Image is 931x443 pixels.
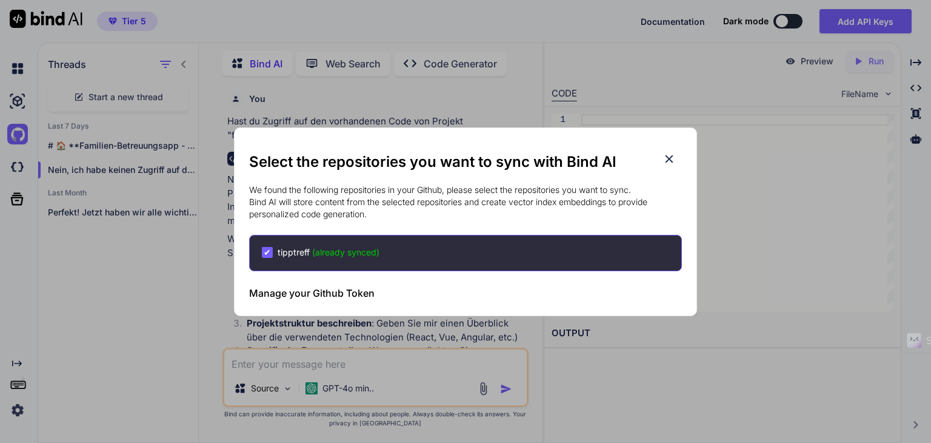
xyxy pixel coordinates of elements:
[278,246,379,259] span: tipptreff
[312,247,379,257] span: (already synced)
[249,152,682,172] h2: Select the repositories you want to sync with Bind AI
[249,184,682,220] p: We found the following repositories in your Github, please select the repositories you want to sy...
[264,246,271,259] span: ✔
[249,286,375,300] h3: Manage your Github Token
